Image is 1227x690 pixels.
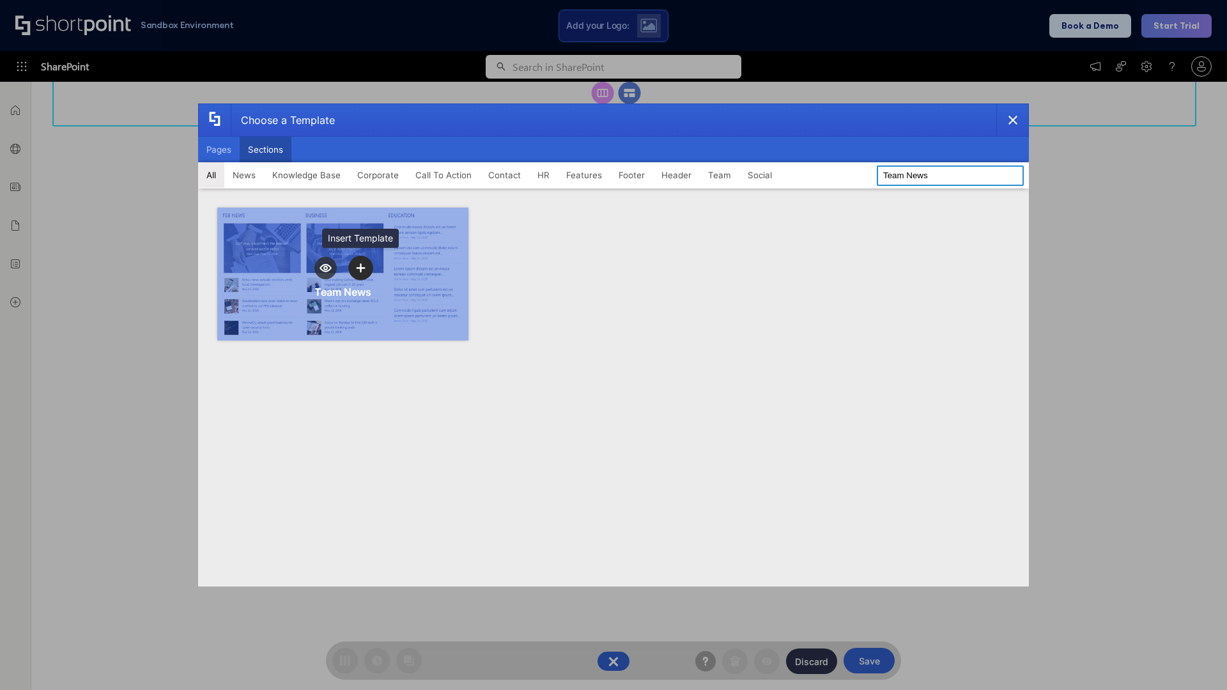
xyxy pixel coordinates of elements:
[877,165,1024,186] input: Search
[610,162,653,188] button: Footer
[198,162,224,188] button: All
[198,103,1029,586] div: template selector
[198,137,240,162] button: Pages
[314,286,371,298] div: Team News
[240,137,291,162] button: Sections
[558,162,610,188] button: Features
[700,162,739,188] button: Team
[224,162,264,188] button: News
[349,162,407,188] button: Corporate
[1163,629,1227,690] iframe: Chat Widget
[231,104,335,136] div: Choose a Template
[739,162,780,188] button: Social
[653,162,700,188] button: Header
[529,162,558,188] button: HR
[407,162,480,188] button: Call To Action
[264,162,349,188] button: Knowledge Base
[480,162,529,188] button: Contact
